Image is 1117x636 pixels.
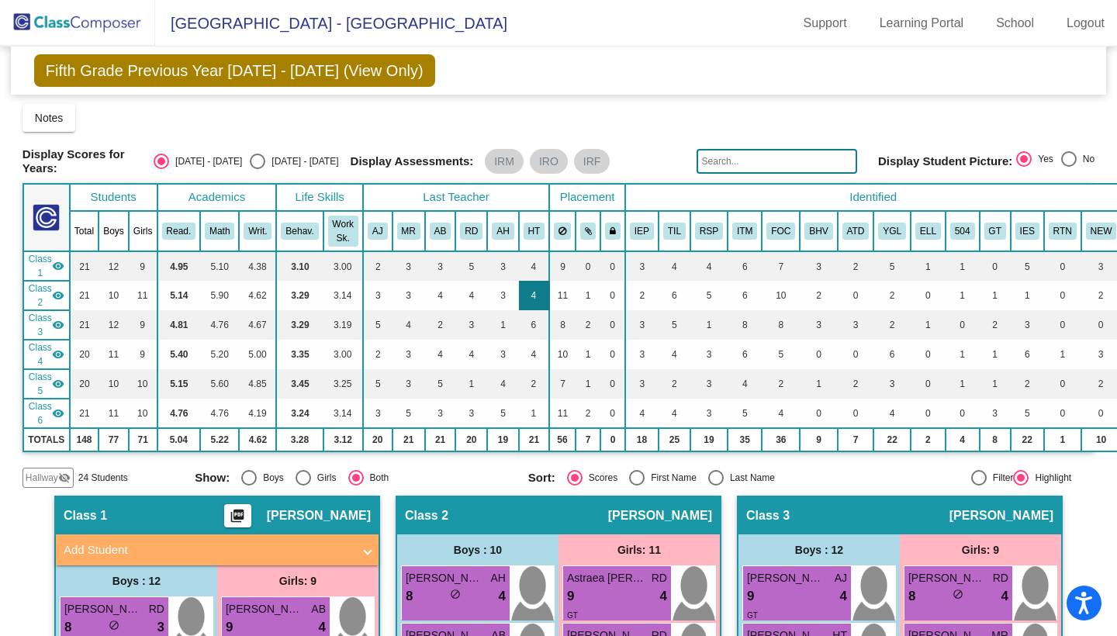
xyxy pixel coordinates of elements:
td: Madelyn Wilford - No Class Name [23,399,70,428]
td: 6 [728,281,762,310]
span: Display Student Picture: [878,154,1012,168]
td: 4 [873,399,911,428]
td: 2 [576,310,601,340]
button: Behav. [281,223,318,240]
td: 3.28 [276,428,323,451]
td: Heather Davis - No Class Name [23,281,70,310]
td: 0 [600,281,625,310]
td: 1 [980,281,1011,310]
td: 4 [690,251,728,281]
th: IEP for Speech [1011,211,1044,251]
mat-chip: IRO [530,149,568,174]
th: Intervention Team [728,211,762,251]
td: 2 [838,369,874,399]
button: GT [984,223,1006,240]
td: 20 [70,369,99,399]
td: 71 [129,428,157,451]
td: 6 [659,281,690,310]
td: 20 [455,428,487,451]
td: 0 [1044,399,1081,428]
td: 1 [487,310,518,340]
span: Class 6 [29,399,52,427]
td: 77 [99,428,129,451]
td: 3 [363,281,393,310]
mat-icon: visibility [52,289,64,302]
td: 11 [129,281,157,310]
td: 2 [576,399,601,428]
button: 504 [950,223,975,240]
div: [DATE] - [DATE] [265,154,338,168]
td: 20 [70,340,99,369]
td: 1 [946,340,980,369]
td: 2 [1011,369,1044,399]
td: 6 [728,251,762,281]
td: 4.67 [239,310,276,340]
td: 3.19 [323,310,363,340]
td: 3 [625,251,659,281]
td: 2 [659,369,690,399]
td: 1 [911,310,946,340]
td: 0 [600,310,625,340]
td: 6 [519,310,550,340]
td: 8 [762,310,800,340]
td: 5 [728,399,762,428]
td: 1 [1044,340,1081,369]
button: RD [460,223,482,240]
td: 0 [600,399,625,428]
th: 504 Plan [946,211,980,251]
td: 6 [1011,340,1044,369]
th: Madison Rasmussen [393,211,425,251]
mat-icon: visibility [52,348,64,361]
button: AH [492,223,514,240]
td: 0 [946,310,980,340]
td: 3 [625,310,659,340]
td: 4 [728,369,762,399]
mat-icon: visibility [52,378,64,390]
td: 1 [980,340,1011,369]
button: Notes [22,104,76,132]
td: 2 [800,281,837,310]
mat-chip: IRF [574,149,610,174]
th: Title 1 [659,211,690,251]
td: 3.35 [276,340,323,369]
button: AJ [368,223,388,240]
td: 5 [873,251,911,281]
td: 10 [762,281,800,310]
td: 0 [838,399,874,428]
th: Keep with students [576,211,601,251]
a: Learning Portal [867,11,977,36]
td: 0 [576,251,601,281]
td: 9 [129,310,157,340]
td: 2 [873,281,911,310]
td: 4 [393,310,425,340]
button: ELL [915,223,941,240]
td: 5 [425,369,456,399]
td: 11 [99,399,129,428]
td: 9 [549,251,576,281]
td: 4.95 [157,251,201,281]
button: MR [397,223,420,240]
button: IES [1015,223,1039,240]
td: 3 [487,281,518,310]
th: Riley Dodson [455,211,487,251]
td: 3 [690,399,728,428]
td: 1 [946,369,980,399]
td: 1 [576,340,601,369]
td: 4 [519,340,550,369]
td: 8 [728,310,762,340]
button: IEP [630,223,654,240]
td: 5 [455,251,487,281]
div: No [1077,152,1095,166]
td: 0 [911,399,946,428]
td: 1 [519,399,550,428]
td: 5 [363,369,393,399]
th: English Language Learner [911,211,946,251]
th: Keep with teacher [600,211,625,251]
span: Class 4 [29,340,52,368]
td: 2 [980,310,1011,340]
td: Amy Taylor - No Class Name [23,369,70,399]
button: Print Students Details [224,504,251,527]
td: 5.04 [157,428,201,451]
mat-icon: visibility [52,260,64,272]
th: Individualized Education Plan [625,211,659,251]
